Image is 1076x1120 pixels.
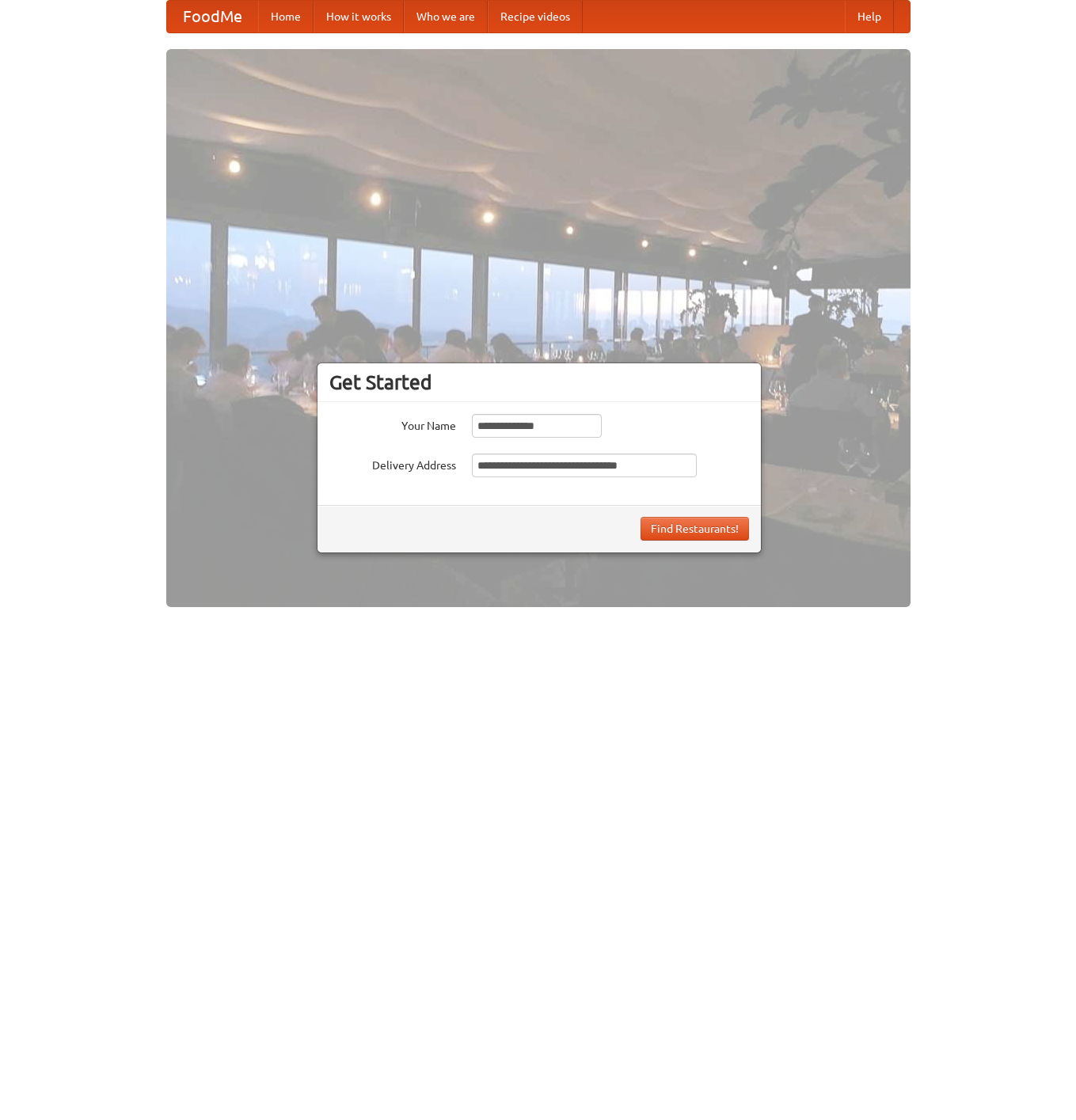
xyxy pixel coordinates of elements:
a: Recipe videos [488,1,583,32]
a: Help [845,1,894,32]
a: Who we are [404,1,488,32]
label: Your Name [329,414,456,434]
a: Home [258,1,314,32]
button: Find Restaurants! [641,517,749,541]
a: FoodMe [167,1,258,32]
a: How it works [314,1,404,32]
label: Delivery Address [329,454,456,473]
h3: Get Started [329,370,749,394]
